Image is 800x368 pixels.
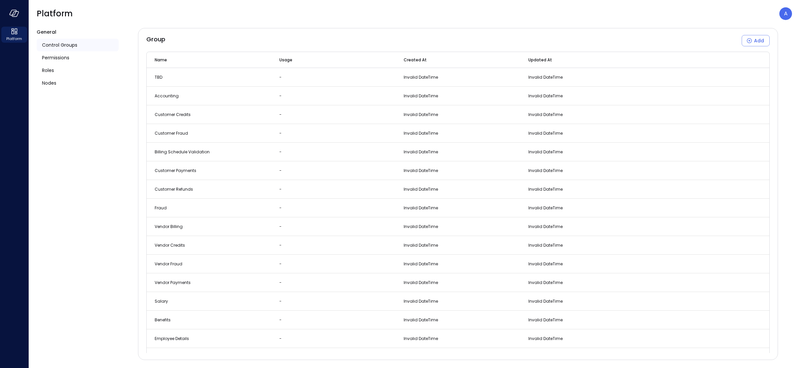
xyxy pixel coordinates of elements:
span: Invalid DateTime [404,224,438,229]
span: Invalid DateTime [404,149,438,155]
span: - [279,93,282,99]
span: Invalid DateTime [528,74,563,80]
button: Add [742,35,770,46]
span: Invalid DateTime [404,317,438,323]
span: Benefits [155,317,171,323]
span: Invalid DateTime [404,205,438,211]
span: Employee Details [155,336,189,341]
span: Vendor Payments [155,280,191,285]
span: Invalid DateTime [404,242,438,248]
span: Control Groups [42,41,77,49]
span: - [279,205,282,211]
span: Usage [279,57,292,63]
span: Invalid DateTime [528,186,563,192]
span: Invalid DateTime [404,168,438,173]
span: TBD [155,74,162,80]
span: Permissions [42,54,69,61]
span: Accounting [155,93,179,99]
span: Invalid DateTime [528,298,563,304]
span: - [279,280,282,285]
span: Platform [6,35,22,42]
span: Vendor Billing [155,224,183,229]
span: Invalid DateTime [404,130,438,136]
span: Customer Refunds [155,186,193,192]
span: Invalid DateTime [528,168,563,173]
span: Invalid DateTime [528,261,563,267]
span: Billing Schedule Validation [155,149,210,155]
a: Nodes [37,77,119,89]
span: Invalid DateTime [528,112,563,117]
span: - [279,317,282,323]
span: Updated At [528,57,552,63]
span: Customer Fraud [155,130,188,136]
span: - [279,224,282,229]
span: Vendor Credits [155,242,185,248]
span: Nodes [42,79,56,87]
span: Customer Credits [155,112,191,117]
span: Invalid DateTime [404,74,438,80]
span: - [279,168,282,173]
span: Invalid DateTime [528,317,563,323]
span: - [279,149,282,155]
a: Permissions [37,51,119,64]
span: General [37,29,56,35]
span: - [279,130,282,136]
span: Invalid DateTime [528,280,563,285]
span: - [279,186,282,192]
span: Invalid DateTime [528,205,563,211]
p: A [784,10,788,18]
span: - [279,298,282,304]
span: - [279,242,282,248]
span: Name [155,57,167,63]
span: Invalid DateTime [528,336,563,341]
span: - [279,74,282,80]
span: Invalid DateTime [404,186,438,192]
span: Invalid DateTime [528,149,563,155]
span: Group [146,35,165,46]
span: Invalid DateTime [528,130,563,136]
div: Add [754,37,764,45]
span: Roles [42,67,54,74]
span: Platform [37,8,73,19]
span: Created At [404,57,427,63]
span: Invalid DateTime [528,242,563,248]
span: Invalid DateTime [404,336,438,341]
span: Invalid DateTime [528,93,563,99]
div: Platform [1,27,27,43]
span: Customer Payments [155,168,196,173]
span: - [279,336,282,341]
span: Invalid DateTime [404,112,438,117]
span: Invalid DateTime [404,261,438,267]
span: Invalid DateTime [404,280,438,285]
span: Invalid DateTime [528,224,563,229]
a: Roles [37,64,119,77]
span: - [279,261,282,267]
span: Fraud [155,205,167,211]
span: Invalid DateTime [404,298,438,304]
div: Avi Brandwain [779,7,792,20]
span: Salary [155,298,168,304]
span: Vendor Fraud [155,261,182,267]
a: Control Groups [37,39,119,51]
span: Invalid DateTime [404,93,438,99]
span: - [279,112,282,117]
